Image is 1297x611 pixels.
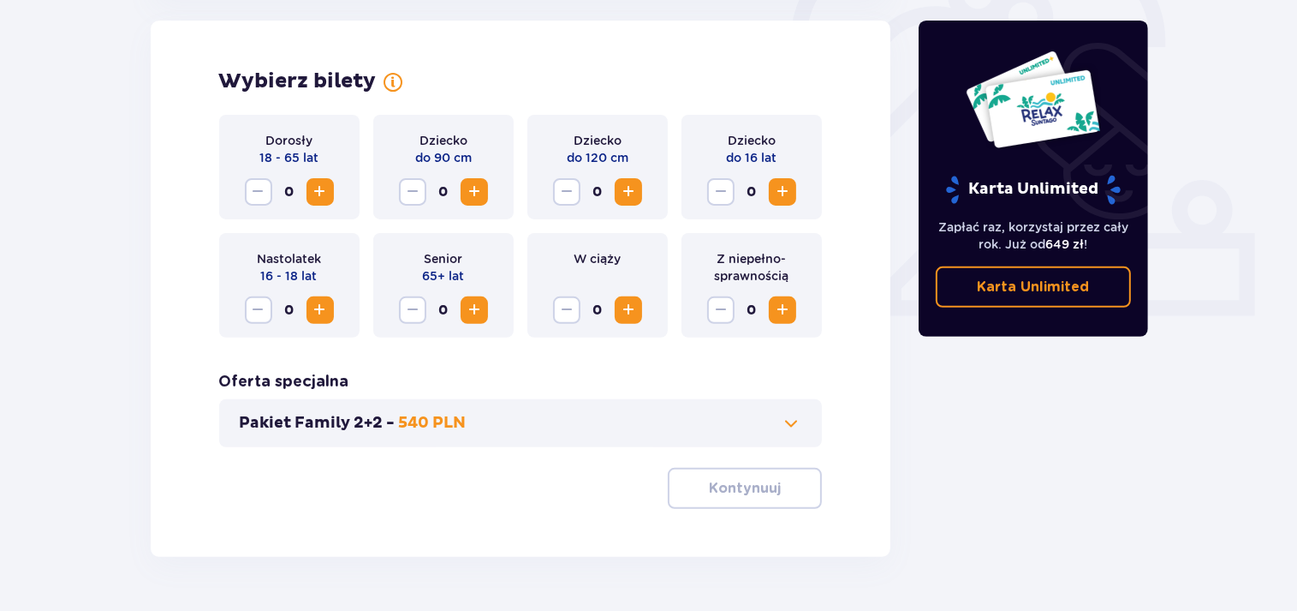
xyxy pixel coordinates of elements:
button: Zwiększ [769,178,796,206]
p: do 120 cm [567,149,628,166]
p: Kontynuuj [709,479,781,498]
img: Dwie karty całoroczne do Suntago z napisem 'UNLIMITED RELAX', na białym tle z tropikalnymi liśćmi... [965,50,1101,149]
span: 649 zł [1045,237,1084,251]
button: Pakiet Family 2+2 -540 PLN [240,413,802,434]
span: 0 [738,297,765,324]
h3: Oferta specjalna [219,372,349,392]
p: Z niepełno­sprawnością [695,250,808,285]
p: 16 - 18 lat [261,267,318,285]
p: Pakiet Family 2+2 - [240,413,396,434]
button: Zmniejsz [707,297,735,324]
p: do 90 cm [415,149,472,166]
span: 0 [738,178,765,206]
button: Zwiększ [306,178,334,206]
p: 540 PLN [399,413,467,434]
p: Nastolatek [257,250,321,267]
h2: Wybierz bilety [219,69,377,94]
p: Senior [424,250,462,267]
p: Dziecko [419,132,467,149]
p: W ciąży [574,250,621,267]
button: Zwiększ [615,178,642,206]
button: Zmniejsz [399,178,426,206]
span: 0 [584,178,611,206]
button: Zwiększ [461,178,488,206]
p: Karta Unlimited [977,278,1089,297]
span: 0 [276,178,303,206]
button: Zwiększ [615,297,642,324]
p: Zapłać raz, korzystaj przez cały rok. Już od ! [936,219,1131,253]
a: Karta Unlimited [936,267,1131,308]
p: Dziecko [574,132,622,149]
p: 65+ lat [422,267,464,285]
span: 0 [276,297,303,324]
button: Kontynuuj [668,468,822,509]
button: Zmniejsz [399,297,426,324]
p: do 16 lat [726,149,776,166]
span: 0 [584,297,611,324]
button: Zmniejsz [553,297,580,324]
p: Dziecko [728,132,776,149]
button: Zmniejsz [553,178,580,206]
button: Zwiększ [306,297,334,324]
p: Dorosły [265,132,312,149]
p: Karta Unlimited [944,175,1122,205]
span: 0 [430,178,457,206]
button: Zwiększ [769,297,796,324]
button: Zmniejsz [245,178,272,206]
p: 18 - 65 lat [259,149,318,166]
span: 0 [430,297,457,324]
button: Zmniejsz [707,178,735,206]
button: Zwiększ [461,297,488,324]
button: Zmniejsz [245,297,272,324]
